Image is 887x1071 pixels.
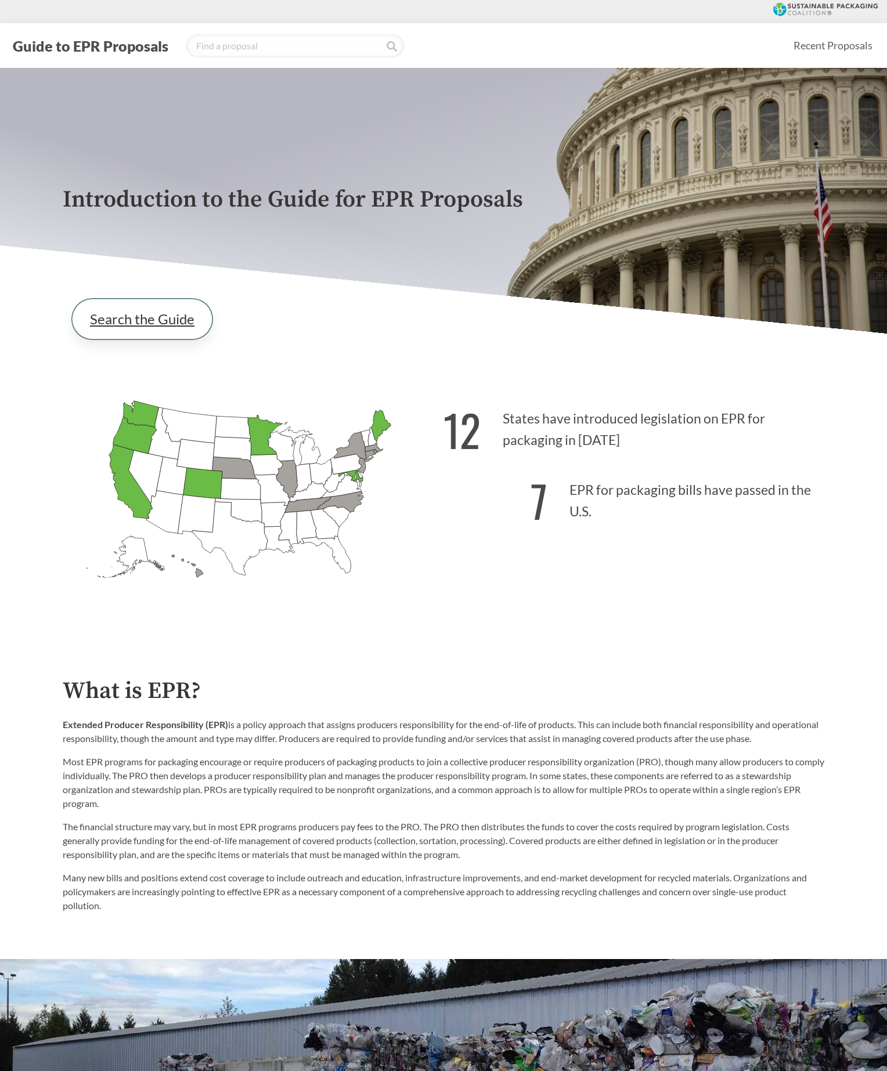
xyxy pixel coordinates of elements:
[63,678,824,704] h2: What is EPR?
[443,397,481,462] strong: 12
[531,468,547,533] strong: 7
[63,755,824,811] p: Most EPR programs for packaging encourage or require producers of packaging products to join a co...
[63,719,228,730] strong: Extended Producer Responsibility (EPR)
[63,820,824,862] p: The financial structure may vary, but in most EPR programs producers pay fees to the PRO. The PRO...
[63,718,824,746] p: is a policy approach that assigns producers responsibility for the end-of-life of products. This ...
[9,37,172,55] button: Guide to EPR Proposals
[443,462,824,533] p: EPR for packaging bills have passed in the U.S.
[788,32,878,59] a: Recent Proposals
[63,871,824,913] p: Many new bills and positions extend cost coverage to include outreach and education, infrastructu...
[186,34,404,57] input: Find a proposal
[443,390,824,462] p: States have introduced legislation on EPR for packaging in [DATE]
[63,187,824,213] p: Introduction to the Guide for EPR Proposals
[72,299,212,339] a: Search the Guide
